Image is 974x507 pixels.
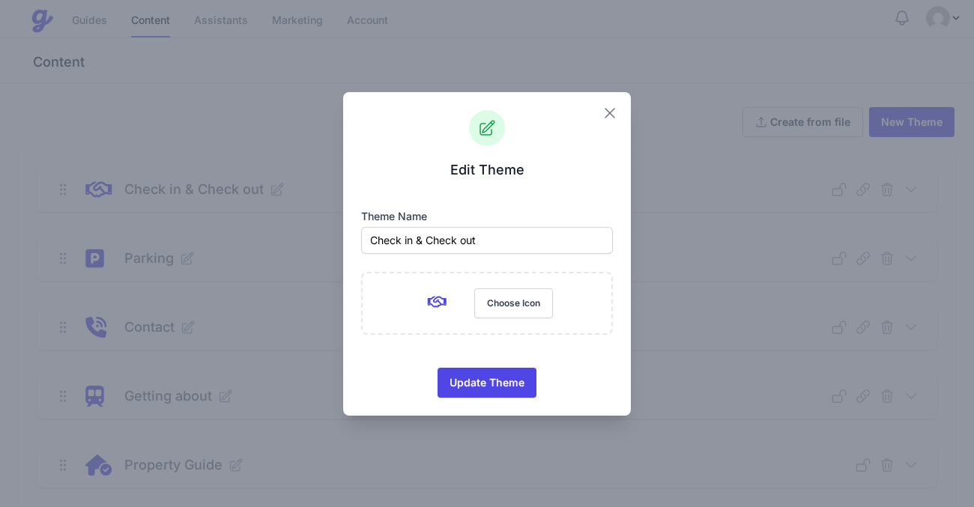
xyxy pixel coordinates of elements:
input: Pet Rules [361,227,613,254]
button: Update Theme [438,368,536,398]
span: Update Theme [450,368,524,398]
label: Theme name [361,209,613,224]
button: Choose Icon [474,288,553,318]
h3: Edit Theme [361,161,613,179]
